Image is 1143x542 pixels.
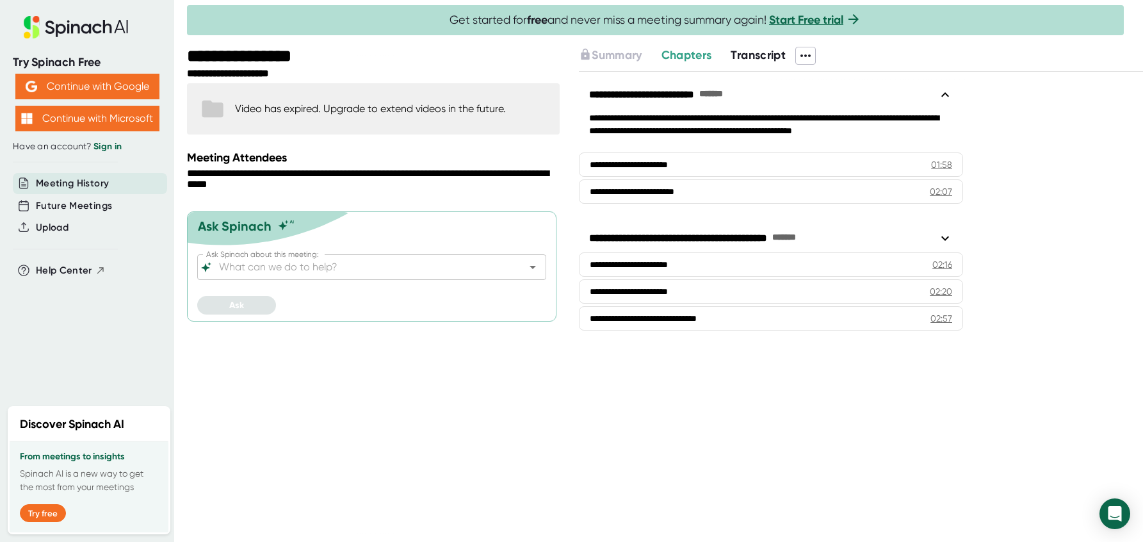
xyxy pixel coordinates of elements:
[36,263,106,278] button: Help Center
[15,74,159,99] button: Continue with Google
[20,504,66,522] button: Try free
[13,55,161,70] div: Try Spinach Free
[769,13,843,27] a: Start Free trial
[20,416,124,433] h2: Discover Spinach AI
[36,263,92,278] span: Help Center
[931,158,952,171] div: 01:58
[197,296,276,315] button: Ask
[1099,498,1130,529] div: Open Intercom Messenger
[20,452,158,462] h3: From meetings to insights
[13,141,161,152] div: Have an account?
[198,218,272,234] div: Ask Spinach
[235,103,506,115] div: Video has expired. Upgrade to extend videos in the future.
[229,300,244,311] span: Ask
[579,47,661,65] div: Upgrade to access
[731,47,786,64] button: Transcript
[731,48,786,62] span: Transcript
[524,258,542,276] button: Open
[930,285,952,298] div: 02:20
[930,185,952,198] div: 02:07
[36,176,109,191] button: Meeting History
[93,141,122,152] a: Sign in
[592,48,642,62] span: Summary
[36,199,112,213] button: Future Meetings
[15,106,159,131] button: Continue with Microsoft
[26,81,37,92] img: Aehbyd4JwY73AAAAAElFTkSuQmCC
[930,312,952,325] div: 02:57
[661,47,712,64] button: Chapters
[527,13,547,27] b: free
[932,258,952,271] div: 02:16
[216,258,505,276] input: What can we do to help?
[20,467,158,494] p: Spinach AI is a new way to get the most from your meetings
[450,13,861,28] span: Get started for and never miss a meeting summary again!
[36,220,69,235] button: Upload
[187,151,563,165] div: Meeting Attendees
[661,48,712,62] span: Chapters
[579,47,642,64] button: Summary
